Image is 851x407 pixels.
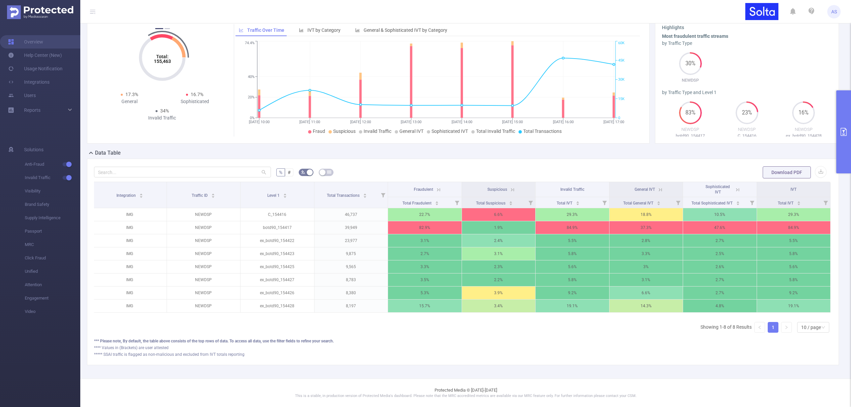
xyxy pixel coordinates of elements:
p: 3.5% [388,273,462,286]
a: 1 [768,322,778,332]
p: 5.8% [536,273,609,286]
div: Sort [736,200,740,204]
div: by Traffic Type and Level 1 [662,89,832,96]
span: Integration [116,193,137,198]
i: Filter menu [673,197,683,208]
i: icon: caret-up [435,200,439,202]
p: 84.9% [757,221,831,234]
tspan: 30K [618,78,625,82]
span: Attention [25,278,80,292]
tspan: [DATE] 12:00 [350,120,371,124]
i: icon: caret-up [509,200,512,202]
p: NEWDSP [719,126,775,133]
span: Level 1 [267,193,281,198]
span: Total Sophisticated IVT [691,201,734,206]
i: icon: caret-down [797,202,801,205]
span: Invalid Traffic [364,129,391,134]
span: Total General IVT [623,201,654,206]
tspan: 20% [248,95,255,100]
span: Total Invalid Traffic [476,129,515,134]
p: 5.3% [388,287,462,299]
div: Sort [139,192,143,196]
tspan: [DATE] 15:00 [502,120,523,124]
input: Search... [94,167,271,177]
p: 18.8% [609,208,683,221]
p: 2.4% [462,234,536,247]
li: Previous Page [754,322,765,333]
p: 9.2% [757,287,831,299]
p: 10.5% [683,208,757,221]
p: NEWDSP [662,126,719,133]
p: 2.7% [683,287,757,299]
i: icon: caret-down [657,202,660,205]
i: icon: caret-down [139,195,143,197]
p: ex_botd90_154425 [241,260,314,273]
a: Overview [8,35,43,49]
tspan: 15K [618,97,625,101]
span: Visibility [25,184,80,198]
p: NEWDSP [167,208,241,221]
span: 16% [792,110,815,115]
i: icon: caret-up [657,200,660,202]
span: IVT by Category [307,27,341,33]
i: icon: right [784,325,788,329]
p: 5.5% [757,234,831,247]
p: NEWDSP [167,300,241,312]
p: IMG [93,208,167,221]
div: Sort [363,192,367,196]
button: 2 [165,28,170,29]
span: 17.3% [125,92,138,97]
p: 3.3% [609,247,683,260]
p: 6.6% [462,208,536,221]
p: ex_botd90_154423 [241,247,314,260]
a: Reports [24,103,40,117]
li: 1 [768,322,778,333]
tspan: 45K [618,58,625,63]
p: 29.3% [757,208,831,221]
i: Filter menu [821,197,830,208]
i: icon: bg-colors [301,170,305,174]
p: NEWDSP [662,77,719,84]
tspan: Total: [156,54,168,59]
span: Unified [25,265,80,278]
span: General IVT [635,187,655,192]
p: ex_botd90_154428 [775,133,832,139]
p: 3.1% [609,273,683,286]
i: icon: caret-down [363,195,367,197]
tspan: [DATE] 17:00 [603,120,624,124]
i: Filter menu [452,197,462,208]
p: C_154416 [719,133,775,139]
tspan: [DATE] 16:00 [553,120,574,124]
i: icon: left [758,325,762,329]
tspan: 60K [618,41,625,46]
p: ex_botd90_154422 [241,234,314,247]
p: NEWDSP [167,273,241,286]
p: 5.6% [757,260,831,273]
p: 46,737 [314,208,388,221]
p: NEWDSP [167,287,241,299]
p: 37.3% [609,221,683,234]
i: icon: caret-down [576,202,579,205]
li: Next Page [781,322,792,333]
span: Total IVT [557,201,573,206]
i: icon: caret-down [435,202,439,205]
i: icon: bar-chart [355,28,360,32]
p: 9,875 [314,247,388,260]
p: 2.7% [388,247,462,260]
a: Help Center (New) [8,49,62,62]
span: Suspicious [487,187,507,192]
span: Suspicious [333,129,356,134]
div: Sort [283,192,287,196]
p: 9.2% [536,287,609,299]
tspan: 40% [248,75,255,79]
tspan: 74.4% [245,41,255,46]
p: IMG [93,221,167,234]
i: Filter menu [378,182,388,208]
p: 29.3% [536,208,609,221]
p: 39,949 [314,221,388,234]
p: 82.9% [388,221,462,234]
span: Brand Safety [25,198,80,211]
i: icon: table [327,170,331,174]
p: 22.7% [388,208,462,221]
p: IMG [93,273,167,286]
